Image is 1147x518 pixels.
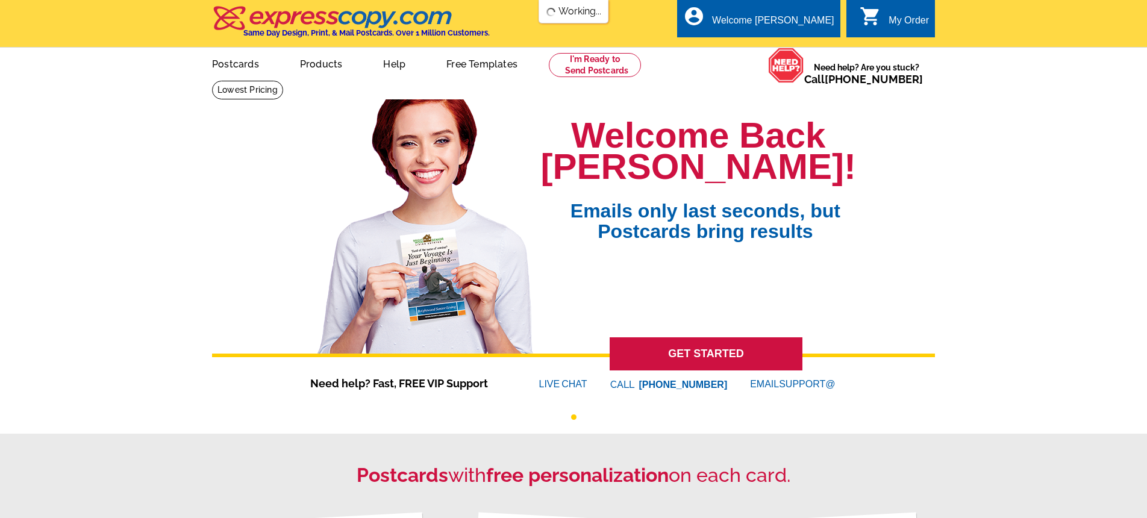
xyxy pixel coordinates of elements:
[555,183,856,242] span: Emails only last seconds, but Postcards bring results
[193,49,278,77] a: Postcards
[486,464,669,486] strong: free personalization
[683,5,705,27] i: account_circle
[779,377,837,392] font: SUPPORT@
[541,120,856,183] h1: Welcome Back [PERSON_NAME]!
[539,377,562,392] font: LIVE
[357,464,448,486] strong: Postcards
[310,375,503,392] span: Need help? Fast, FREE VIP Support
[804,61,929,86] span: Need help? Are you stuck?
[364,49,425,77] a: Help
[712,15,834,32] div: Welcome [PERSON_NAME]
[889,15,929,32] div: My Order
[610,337,802,370] a: GET STARTED
[768,48,804,83] img: help
[546,7,556,17] img: loading...
[825,73,923,86] a: [PHONE_NUMBER]
[427,49,537,77] a: Free Templates
[860,5,881,27] i: shopping_cart
[212,14,490,37] a: Same Day Design, Print, & Mail Postcards. Over 1 Million Customers.
[310,90,541,354] img: welcome-back-logged-in.png
[571,414,577,420] button: 1 of 1
[804,73,923,86] span: Call
[212,464,935,487] h2: with on each card.
[243,28,490,37] h4: Same Day Design, Print, & Mail Postcards. Over 1 Million Customers.
[539,379,587,389] a: LIVECHAT
[860,13,929,28] a: shopping_cart My Order
[281,49,362,77] a: Products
